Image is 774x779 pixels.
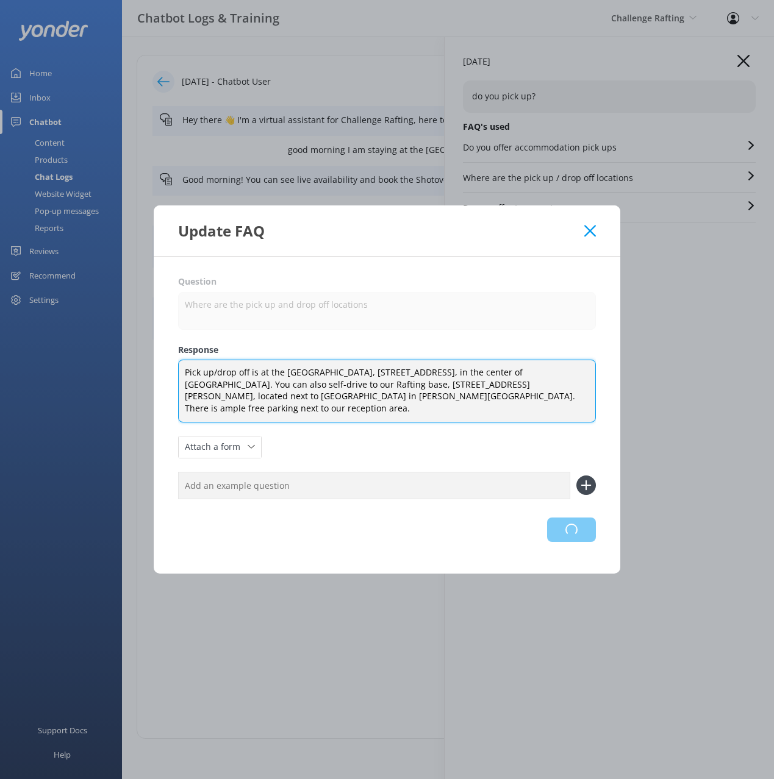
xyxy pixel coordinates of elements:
span: Attach a form [185,440,248,454]
button: Close [584,225,596,237]
div: Update FAQ [178,221,584,241]
label: Question [178,275,596,288]
label: Response [178,343,596,357]
input: Add an example question [178,472,570,499]
textarea: Pick up/drop off is at the [GEOGRAPHIC_DATA], [STREET_ADDRESS], in the center of [GEOGRAPHIC_DATA... [178,360,596,422]
textarea: Where are the pick up and drop off locations [178,292,596,330]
